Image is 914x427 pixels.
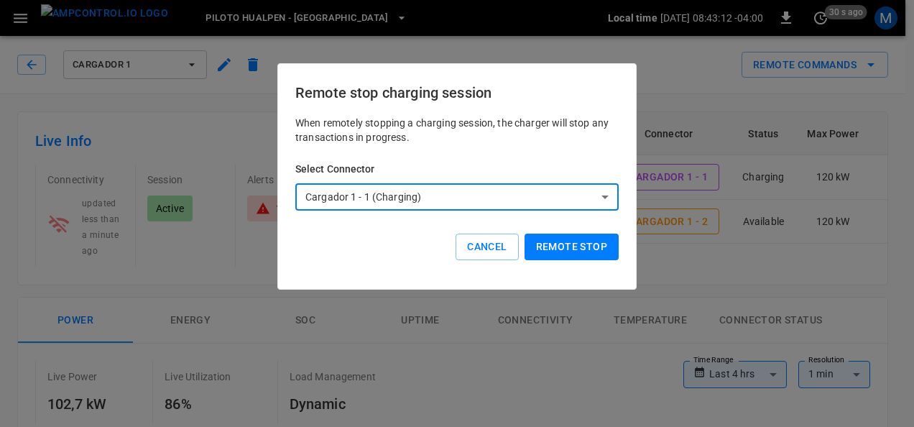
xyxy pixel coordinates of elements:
[456,234,518,260] button: Cancel
[295,116,619,144] p: When remotely stopping a charging session, the charger will stop any transactions in progress.
[525,234,619,260] button: Remote stop
[295,81,619,104] h6: Remote stop charging session
[295,162,619,178] h6: Select Connector
[295,183,619,211] div: Cargador 1 - 1 (Charging)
